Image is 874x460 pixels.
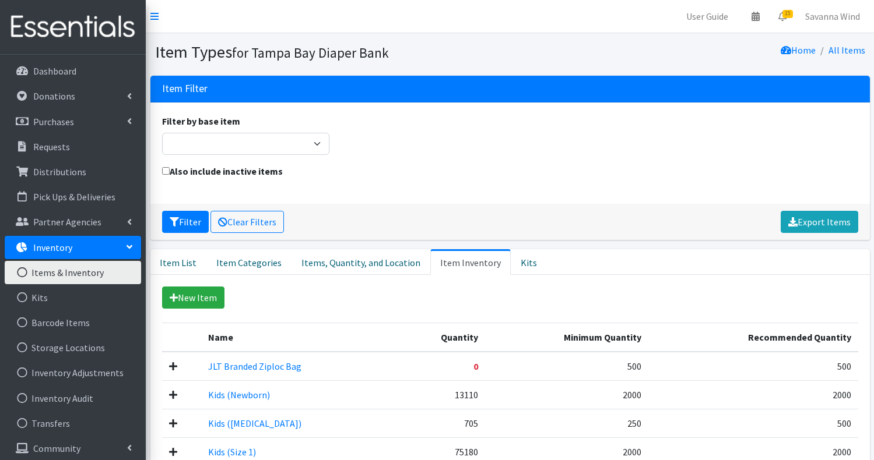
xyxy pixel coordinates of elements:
[5,110,141,133] a: Purchases
[206,249,292,275] a: Item Categories
[782,10,793,18] span: 15
[5,185,141,208] a: Pick Ups & Deliveries
[5,437,141,460] a: Community
[648,323,858,352] th: Recommended Quantity
[485,323,649,352] th: Minimum Quantity
[33,90,75,102] p: Donations
[33,443,80,454] p: Community
[5,387,141,410] a: Inventory Audit
[677,5,738,28] a: User Guide
[155,42,506,62] h1: Item Types
[33,191,115,203] p: Pick Ups & Deliveries
[5,8,141,47] img: HumanEssentials
[393,380,485,409] td: 13110
[150,249,206,275] a: Item List
[208,446,256,458] a: Kids (Size 1)
[485,380,649,409] td: 2000
[201,323,393,352] th: Name
[162,286,224,309] a: New Item
[781,44,816,56] a: Home
[485,352,649,381] td: 500
[393,323,485,352] th: Quantity
[5,311,141,334] a: Barcode Items
[210,211,284,233] a: Clear Filters
[162,114,240,128] label: Filter by base item
[5,336,141,359] a: Storage Locations
[162,164,283,178] label: Also include inactive items
[33,65,76,77] p: Dashboard
[485,409,649,437] td: 250
[292,249,430,275] a: Items, Quantity, and Location
[208,360,301,372] a: JLT Branded Ziploc Bag
[781,211,858,233] a: Export Items
[5,135,141,158] a: Requests
[393,352,485,381] td: 0
[162,167,170,175] input: Also include inactive items
[5,210,141,233] a: Partner Agencies
[5,286,141,309] a: Kits
[33,141,70,153] p: Requests
[232,44,389,61] small: for Tampa Bay Diaper Bank
[796,5,869,28] a: Savanna Wind
[5,261,141,284] a: Items & Inventory
[648,409,858,437] td: 500
[33,216,101,228] p: Partner Agencies
[208,417,301,429] a: Kids ([MEDICAL_DATA])
[5,59,141,83] a: Dashboard
[162,211,209,233] button: Filter
[33,166,86,178] p: Distributions
[648,352,858,381] td: 500
[5,160,141,183] a: Distributions
[648,380,858,409] td: 2000
[5,236,141,259] a: Inventory
[5,412,141,435] a: Transfers
[5,84,141,108] a: Donations
[393,409,485,437] td: 705
[33,116,74,128] p: Purchases
[5,361,141,384] a: Inventory Adjustments
[162,83,208,95] h3: Item Filter
[829,44,865,56] a: All Items
[33,242,72,253] p: Inventory
[430,249,511,275] a: Item Inventory
[511,249,547,275] a: Kits
[208,389,270,401] a: Kids (Newborn)
[769,5,796,28] a: 15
